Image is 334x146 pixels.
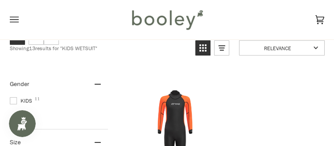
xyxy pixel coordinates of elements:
[239,40,324,56] a: Sort options
[214,40,229,56] a: View list mode
[9,110,36,137] iframe: Button to open loyalty program pop-up
[195,40,210,56] a: View grid mode
[34,97,40,101] span: 11
[10,80,29,88] span: Gender
[10,97,35,105] span: Kids
[29,44,35,52] b: 13
[128,7,206,33] img: Booley
[244,44,310,52] span: Relevance
[10,40,189,56] div: Showing results for " "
